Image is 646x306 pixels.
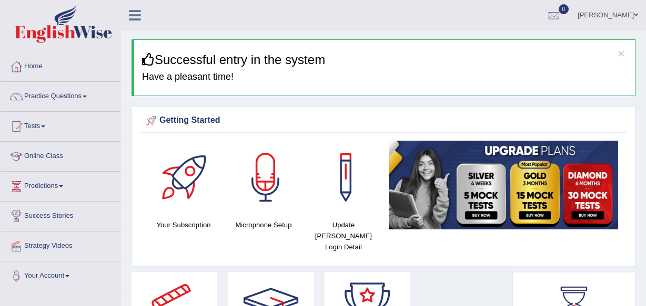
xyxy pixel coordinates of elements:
a: Predictions [1,172,120,198]
h4: Update [PERSON_NAME] Login Detail [309,219,378,252]
h4: Your Subscription [149,219,218,230]
a: Strategy Videos [1,231,120,258]
h4: Microphone Setup [229,219,298,230]
a: Practice Questions [1,82,120,108]
span: 0 [559,4,569,14]
a: Online Class [1,142,120,168]
h3: Successful entry in the system [142,53,627,67]
a: Tests [1,112,120,138]
div: Getting Started [144,113,623,129]
h4: Have a pleasant time! [142,72,627,82]
button: × [618,48,624,59]
img: small5.jpg [389,141,618,229]
a: Home [1,52,120,78]
a: Your Account [1,261,120,288]
a: Success Stories [1,202,120,228]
